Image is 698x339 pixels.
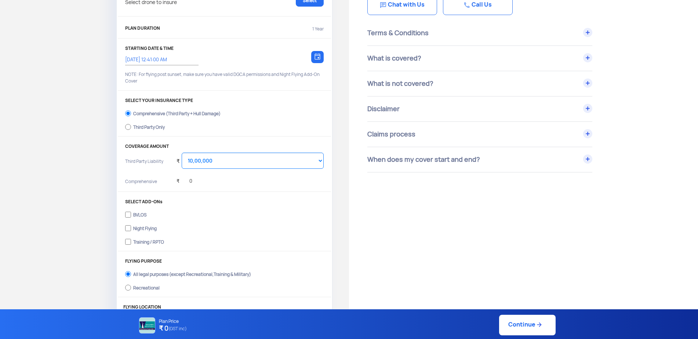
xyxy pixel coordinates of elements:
p: COVERAGE AMOUNT [125,144,324,149]
input: Comprehensive (Third Party + Hull Damage) [125,108,131,119]
input: Training / RPTO [125,237,131,247]
div: What is covered? [367,46,592,71]
p: NOTE: For flying post sunset, make sure you have valid DGCA permissions and Night Flying Add-On C... [125,71,324,84]
div: Claims process [367,122,592,147]
h4: ₹ 0 [159,324,187,333]
div: All legal purposes (except Recreational,Training & Military) [133,272,251,275]
img: Chat [380,2,386,8]
p: SELECT YOUR INSURANCE TYPE [125,98,324,103]
img: NATIONAL [139,317,155,333]
p: 1 Year [312,26,324,32]
div: ₹ [177,149,180,169]
p: Plan Price [159,319,187,324]
div: Third Party Only [133,125,165,128]
p: PLAN DURATION [125,26,160,32]
span: (GST inc) [168,324,187,333]
p: Comprehensive [125,178,171,189]
input: Third Party Only [125,122,131,132]
div: Disclaimer [367,96,592,121]
img: ic_arrow_forward_blue.svg [535,321,543,328]
p: FLYING PURPOSE [125,259,324,264]
input: Recreational [125,282,131,293]
div: What is not covered? [367,71,592,96]
input: All legal purposes (except Recreational,Training & Military) [125,269,131,279]
div: BVLOS [133,212,146,215]
input: BVLOS [125,209,131,220]
img: Chat [464,2,470,8]
p: SELECT ADD-ONs [125,199,324,204]
p: FLYING LOCATION [123,305,326,310]
div: ₹ 0 [177,169,192,189]
div: Recreational [133,285,160,288]
img: calendar-icon [315,53,320,60]
a: Continue [499,315,556,335]
div: When does my cover start and end? [367,147,592,172]
input: Night Flying [125,223,131,233]
div: Terms & Conditions [367,21,592,45]
p: STARTING DATE & TIME [125,46,324,51]
div: Training / RPTO [133,240,164,243]
div: Comprehensive (Third Party + Hull Damage) [133,111,221,114]
p: Third Party Liability [125,158,171,175]
div: Night Flying [133,226,157,229]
